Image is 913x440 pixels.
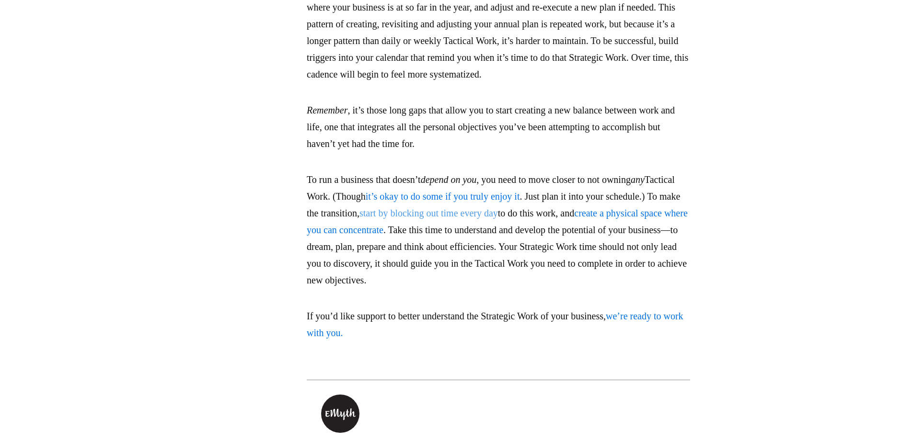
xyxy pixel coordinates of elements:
[421,174,477,185] em: depend on you
[307,208,688,235] a: create a physical space where you can concentrate
[307,311,683,338] a: we’re ready to work with you.
[307,171,690,289] p: To run a business that doesn’t , you need to move closer to not owning Tactical Work. (Though . J...
[631,174,645,185] em: any
[359,208,498,218] a: start by blocking out time every day
[865,394,913,440] div: Widget de chat
[865,394,913,440] iframe: Chat Widget
[366,191,520,202] a: it’s okay to do some if you truly enjoy it
[321,395,359,433] img: EMyth Team
[307,102,690,152] p: , it’s those long gaps that allow you to start creating a new balance between work and life, one ...
[307,308,690,341] p: If you’d like support to better understand the Strategic Work of your business,
[307,105,348,115] em: Remember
